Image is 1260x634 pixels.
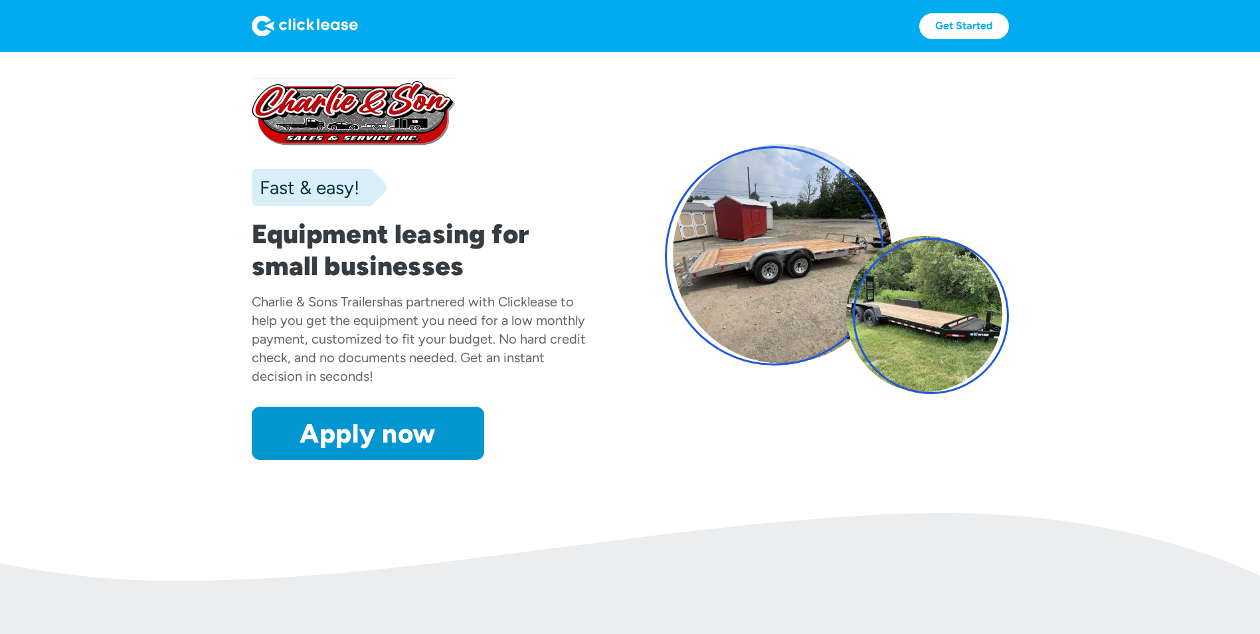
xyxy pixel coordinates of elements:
img: Logo [252,15,358,37]
h1: Equipment leasing for small businesses [252,218,596,282]
div: Fast & easy! [252,174,359,201]
a: Get Started [919,13,1009,39]
div: has partnered with Clicklease to help you get the equipment you need for a low monthly payment, c... [252,294,586,384]
a: Apply now [252,407,484,460]
div: Charlie & Sons Trailers [252,294,383,310]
